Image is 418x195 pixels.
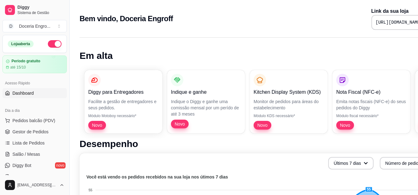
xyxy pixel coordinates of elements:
button: Indique e ganheIndique o Diggy e ganhe uma comissão mensal por um perído de até 3 mesesNovo [167,70,245,133]
button: Nota Fiscal (NFC-e)Emita notas fiscais (NFC-e) do seus pedidos do DiggyMódulo fiscal necessário*Novo [333,70,410,133]
div: Acesso Rápido [2,78,67,88]
p: Diggy para Entregadores [88,88,158,96]
h2: Bem vindo, Doceria Engroff [80,14,173,24]
p: Indique o Diggy e ganhe uma comissão mensal por um perído de até 3 meses [171,98,241,117]
p: Módulo Motoboy necessário* [88,113,158,118]
p: Módulo KDS necessário* [254,113,324,118]
p: Módulo fiscal necessário* [336,113,407,118]
tspan: 55 [89,188,92,192]
span: Diggy [17,5,64,10]
p: Facilite a gestão de entregadores e seus pedidos. [88,98,158,111]
button: Diggy para EntregadoresFacilite a gestão de entregadores e seus pedidos.Módulo Motoboy necessário... [85,70,162,133]
a: Salão / Mesas [2,149,67,159]
a: Diggy Botnovo [2,160,67,170]
a: Período gratuitoaté 15/10 [2,55,67,73]
span: Novo [172,121,187,127]
button: Select a team [2,20,67,32]
button: Kitchen Display System (KDS)Monitor de pedidos para áreas do estabelecimentoMódulo KDS necessário... [250,70,328,133]
span: Diggy Bot [12,162,31,169]
p: Monitor de pedidos para áreas do estabelecimento [254,98,324,111]
span: Sistema de Gestão [17,10,64,15]
div: Dia a dia [2,106,67,116]
a: Dashboard [2,88,67,98]
p: Kitchen Display System (KDS) [254,88,324,96]
a: Lista de Pedidos [2,138,67,148]
button: Pedidos balcão (PDV) [2,116,67,126]
span: KDS [12,174,21,180]
a: DiggySistema de Gestão [2,2,67,17]
div: Doceria Engro ... [19,23,50,29]
span: Novo [255,122,270,128]
button: [EMAIL_ADDRESS][DOMAIN_NAME] [2,178,67,193]
a: Gestor de Pedidos [2,127,67,137]
p: Nota Fiscal (NFC-e) [336,88,407,96]
article: Período gratuito [11,59,40,64]
text: Você está vendo os pedidos recebidos na sua loja nos útimos 7 dias [86,174,228,179]
span: Dashboard [12,90,34,96]
a: KDS [2,172,67,182]
span: [EMAIL_ADDRESS][DOMAIN_NAME] [17,183,57,188]
span: Pedidos balcão (PDV) [12,117,55,124]
span: Novo [338,122,353,128]
span: Gestor de Pedidos [12,129,48,135]
span: Novo [90,122,105,128]
p: Indique e ganhe [171,88,241,96]
span: Salão / Mesas [12,151,40,157]
article: até 15/10 [10,65,26,70]
span: D [8,23,14,29]
div: Loja aberta [8,40,34,47]
button: Alterar Status [48,40,62,48]
p: Emita notas fiscais (NFC-e) do seus pedidos do Diggy [336,98,407,111]
button: Últimos 7 dias [328,157,374,169]
span: Lista de Pedidos [12,140,45,146]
